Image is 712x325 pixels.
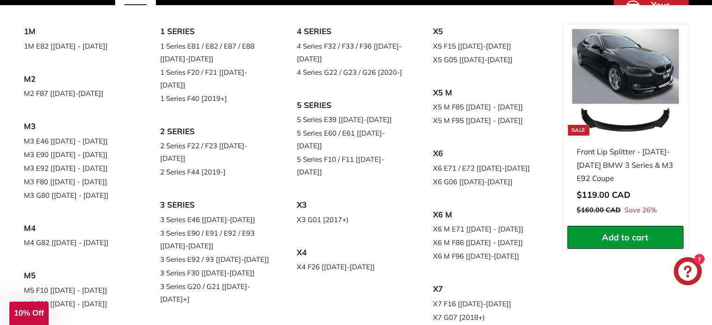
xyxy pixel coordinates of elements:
inbox-online-store-chat: Shopify online store chat [671,257,705,288]
a: X6 M F96 [[DATE]-[DATE]] [433,249,543,263]
a: M4 G82 [[DATE] - [DATE]] [24,236,134,249]
div: Front Lip Splitter - [DATE]-[DATE] BMW 3 Series & M3 E92 Coupe [577,145,674,185]
a: M3 E46 [[DATE] - [DATE]] [24,134,134,148]
div: Sale [568,125,589,136]
a: 3 Series F30 [[DATE]-[DATE]] [160,266,271,280]
a: 4 Series G22 / G23 / G26 [2020-] [297,65,407,79]
a: 3 Series E90 / E91 / E92 / E93 [[DATE]-[DATE]] [160,226,271,253]
a: 1 SERIES [160,24,271,39]
a: X5 G05 [[DATE]-[DATE]] [433,53,543,66]
a: X5 M F95 [[DATE] - [DATE]] [433,114,543,127]
a: 1M E82 [[DATE] - [DATE]] [24,39,134,53]
a: 1 Series F40 [2019+] [160,92,271,105]
span: 10% Off [14,309,44,318]
a: M2 F87 [[DATE]-[DATE]] [24,87,134,100]
a: 1 Series E81 / E82 / E87 / E88 [[DATE]-[DATE]] [160,39,271,65]
a: M3 E90 [[DATE] - [DATE]] [24,148,134,161]
a: M3 F80 [[DATE] - [DATE]] [24,175,134,188]
a: X6 M F86 [[DATE] - [DATE]] [433,236,543,249]
a: 5 Series E39 [[DATE]-[DATE]] [297,113,407,126]
div: 10% Off [9,302,49,325]
a: 5 SERIES [297,98,407,113]
a: X3 G01 [2017+) [297,213,407,226]
a: X6 E71 / E72 [[DATE]-[DATE]] [433,161,543,175]
a: M3 E92 [[DATE] - [DATE]] [24,161,134,175]
a: 2 Series F44 [2019-] [160,165,271,179]
a: 1 Series F20 / F21 [[DATE]-[DATE]] [160,65,271,92]
a: 2 Series F22 / F23 [[DATE]-[DATE]] [160,139,271,165]
span: $160.00 CAD [577,206,621,214]
a: X5 [433,24,543,39]
span: $119.00 CAD [577,189,631,200]
a: X7 G07 [2018+) [433,311,543,324]
a: 4 Series F32 / F33 / F36 [[DATE]-[DATE]] [297,39,407,65]
a: 3 Series E92 / 93 [[DATE]-[DATE]] [160,253,271,266]
a: 3 Series E46 [[DATE]-[DATE]] [160,213,271,226]
span: Add to cart [602,232,648,243]
a: 4 SERIES [297,24,407,39]
a: 5 Series F10 / F11 [[DATE]-[DATE]] [297,152,407,179]
a: 3 Series G20 / G21 [[DATE]-[DATE]+] [160,280,271,306]
a: M5 [24,268,134,283]
a: M5 F90 [[DATE] - [DATE]] [24,297,134,311]
a: 2 SERIES [160,124,271,139]
a: 5 Series E60 / E61 [[DATE]-[DATE]] [297,126,407,152]
a: 1M [24,24,134,39]
a: Sale Front Lip Splitter - [DATE]-[DATE] BMW 3 Series & M3 E92 Coupe Save 26% [567,24,683,226]
a: X6 [433,146,543,161]
a: X4 [297,245,407,260]
a: 3 SERIES [160,197,271,213]
a: M3 G80 [[DATE] - [DATE]] [24,188,134,202]
a: X4 F26 [[DATE]-[DATE]] [297,260,407,274]
button: Add to cart [567,226,683,249]
a: M2 [24,72,134,87]
a: X7 F16 [[DATE]-[DATE]] [433,297,543,311]
a: X5 M F85 [[DATE] - [DATE]] [433,100,543,114]
a: X7 [433,282,543,297]
a: X6 M [433,207,543,223]
a: X6 M E71 [[DATE] - [DATE]] [433,222,543,236]
a: M5 F10 [[DATE] - [DATE]] [24,283,134,297]
a: X5 F15 [[DATE]-[DATE]] [433,39,543,53]
a: X5 M [433,85,543,101]
a: X3 [297,197,407,213]
span: Save 26% [624,204,657,217]
a: X6 G06 [[DATE]-[DATE]] [433,175,543,188]
a: M3 [24,119,134,134]
a: M4 [24,221,134,236]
